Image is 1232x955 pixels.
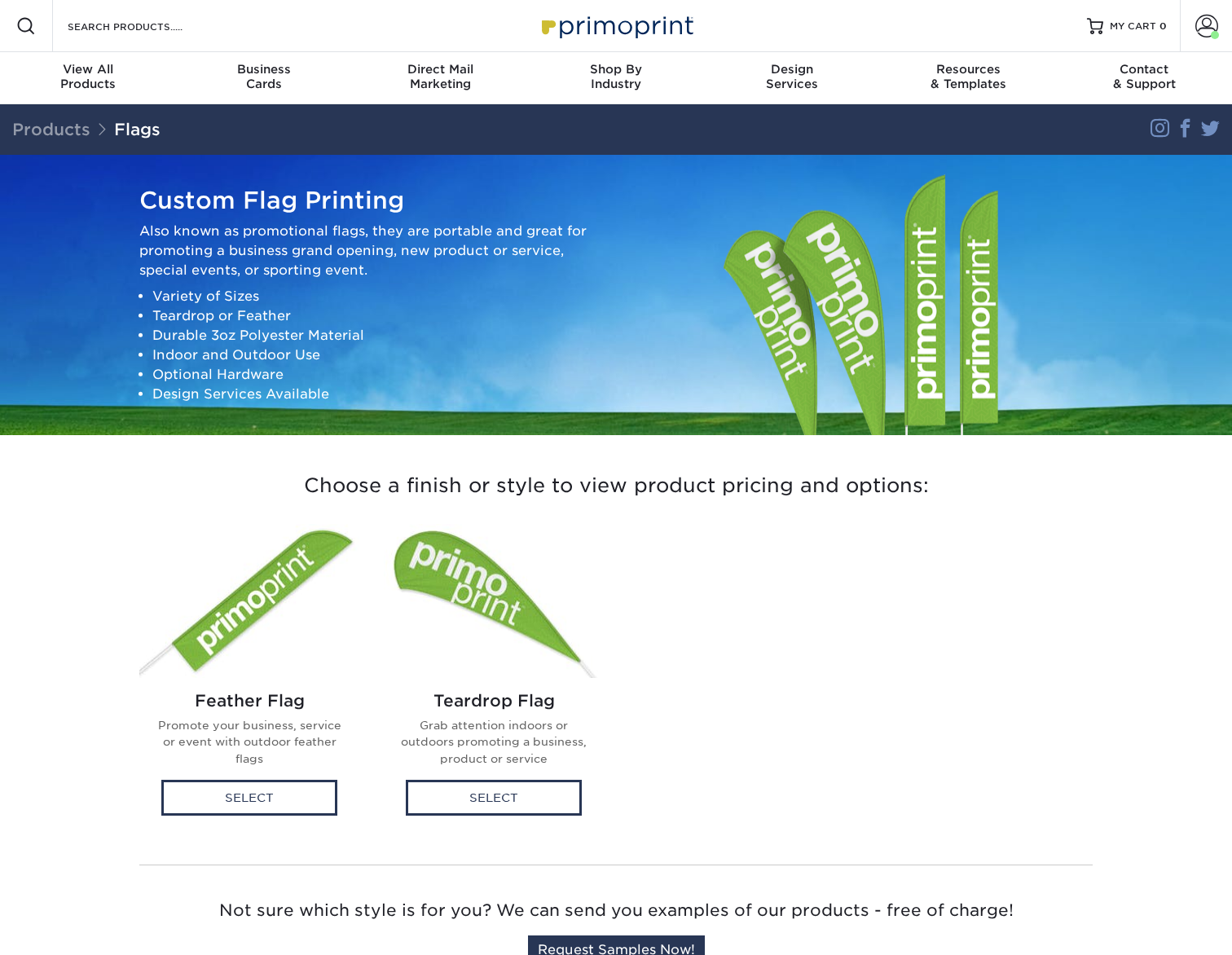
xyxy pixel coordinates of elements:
[139,221,604,279] p: Also known as promotional flags, they are portable and great for promoting a business grand openi...
[384,524,604,678] img: Teardrop Flag Flags
[535,8,697,43] img: Primoprint
[1056,62,1232,91] div: & Support
[152,717,346,767] p: Promote your business, service or event with outdoor feather flags
[176,62,352,91] div: Cards
[139,455,1093,517] h3: Choose a finish or style to view product pricing and options:
[880,62,1056,77] span: Resources
[12,120,90,139] a: Products
[139,898,1093,922] p: Not sure which style is for you? We can send you examples of our products - free of charge!
[724,174,998,435] img: Banners
[528,52,704,104] a: Shop ByIndustry
[528,62,704,77] span: Shop By
[176,52,352,104] a: BusinessCards
[397,691,591,711] h2: Teardrop Flag
[880,62,1056,91] div: & Templates
[528,62,704,91] div: Industry
[152,286,604,306] li: Variety of Sizes
[352,62,528,77] span: Direct Mail
[1056,52,1232,104] a: Contact& Support
[352,52,528,104] a: Direct MailMarketing
[139,524,359,678] img: Feather Flag Flags
[704,62,880,77] span: Design
[397,717,591,767] p: Grab attention indoors or outdoors promoting a business, product or service
[406,780,582,816] div: Select
[139,524,359,832] a: Feather Flag Flags Feather Flag Promote your business, service or event with outdoor feather flag...
[152,325,604,345] li: Durable 3oz Polyester Material
[704,62,880,91] div: Services
[161,780,337,816] div: Select
[152,691,346,711] h2: Feather Flag
[352,62,528,91] div: Marketing
[1110,20,1156,33] span: MY CART
[152,306,604,325] li: Teardrop or Feather
[384,524,604,832] a: Teardrop Flag Flags Teardrop Flag Grab attention indoors or outdoors promoting a business, produc...
[152,384,604,403] li: Design Services Available
[152,364,604,384] li: Optional Hardware
[152,345,604,364] li: Indoor and Outdoor Use
[139,187,604,215] h1: Custom Flag Printing
[1159,20,1167,32] span: 0
[114,120,161,139] a: Flags
[66,16,225,36] input: SEARCH PRODUCTS.....
[880,52,1056,104] a: Resources& Templates
[176,62,352,77] span: Business
[704,52,880,104] a: DesignServices
[1056,62,1232,77] span: Contact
